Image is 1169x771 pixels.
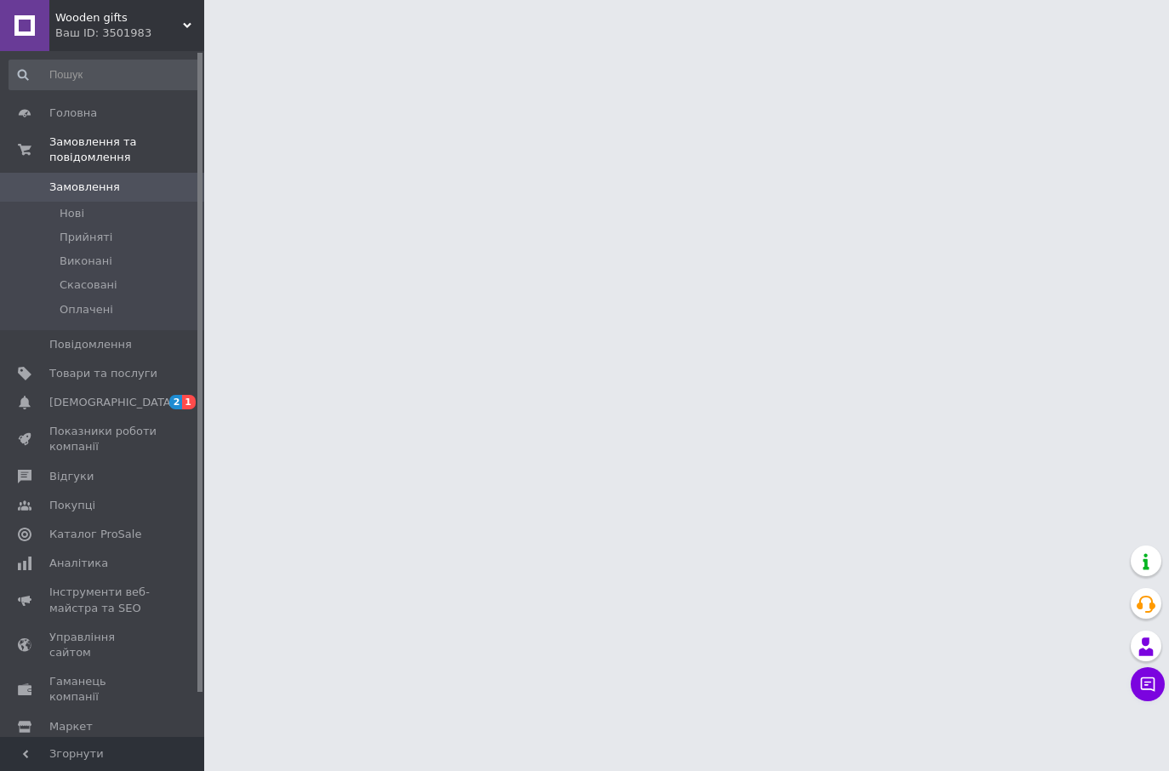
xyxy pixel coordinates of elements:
[49,556,108,571] span: Аналітика
[182,395,196,409] span: 1
[49,337,132,352] span: Повідомлення
[49,498,95,513] span: Покупці
[60,277,117,293] span: Скасовані
[49,527,141,542] span: Каталог ProSale
[1131,667,1165,701] button: Чат з покупцем
[49,134,204,165] span: Замовлення та повідомлення
[60,206,84,221] span: Нові
[49,719,93,734] span: Маркет
[60,230,112,245] span: Прийняті
[49,424,157,454] span: Показники роботи компанії
[9,60,201,90] input: Пошук
[60,254,112,269] span: Виконані
[55,10,183,26] span: Wooden gifts
[49,395,175,410] span: [DEMOGRAPHIC_DATA]
[169,395,183,409] span: 2
[49,674,157,705] span: Гаманець компанії
[49,585,157,615] span: Інструменти веб-майстра та SEO
[49,106,97,121] span: Головна
[49,180,120,195] span: Замовлення
[49,366,157,381] span: Товари та послуги
[49,630,157,660] span: Управління сайтом
[60,302,113,317] span: Оплачені
[49,469,94,484] span: Відгуки
[55,26,204,41] div: Ваш ID: 3501983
